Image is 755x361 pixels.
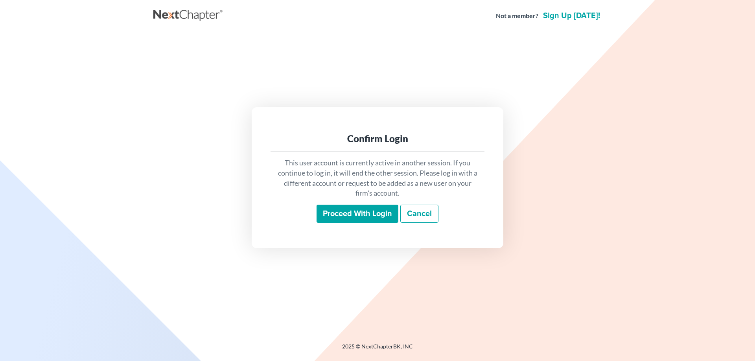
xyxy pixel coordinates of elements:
[153,343,602,357] div: 2025 © NextChapterBK, INC
[277,158,478,198] p: This user account is currently active in another session. If you continue to log in, it will end ...
[400,205,438,223] a: Cancel
[496,11,538,20] strong: Not a member?
[317,205,398,223] input: Proceed with login
[277,132,478,145] div: Confirm Login
[541,12,602,20] a: Sign up [DATE]!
